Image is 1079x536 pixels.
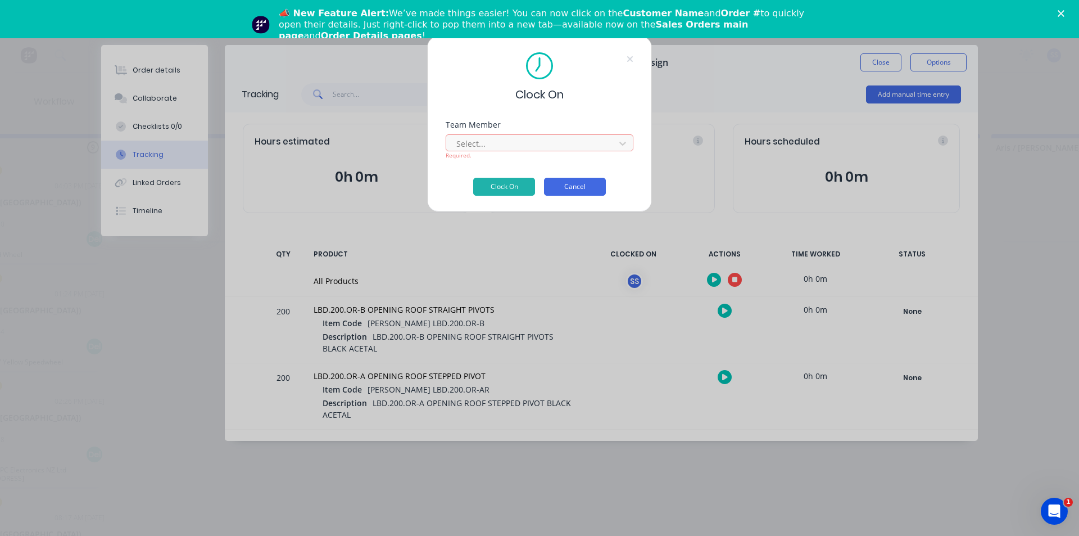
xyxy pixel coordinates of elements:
[1064,498,1073,507] span: 1
[446,151,633,160] div: Required.
[623,8,704,19] b: Customer Name
[252,16,270,34] img: Profile image for Team
[279,8,809,42] div: We’ve made things easier! You can now click on the and to quickly open their details. Just right-...
[279,19,748,41] b: Sales Orders main page
[473,178,535,196] button: Clock On
[446,121,633,129] div: Team Member
[1041,498,1068,525] iframe: Intercom live chat
[279,8,389,19] b: 📣 New Feature Alert:
[1058,10,1069,17] div: Close
[544,178,606,196] button: Cancel
[321,30,422,41] b: Order Details pages
[721,8,761,19] b: Order #
[515,86,564,103] span: Clock On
